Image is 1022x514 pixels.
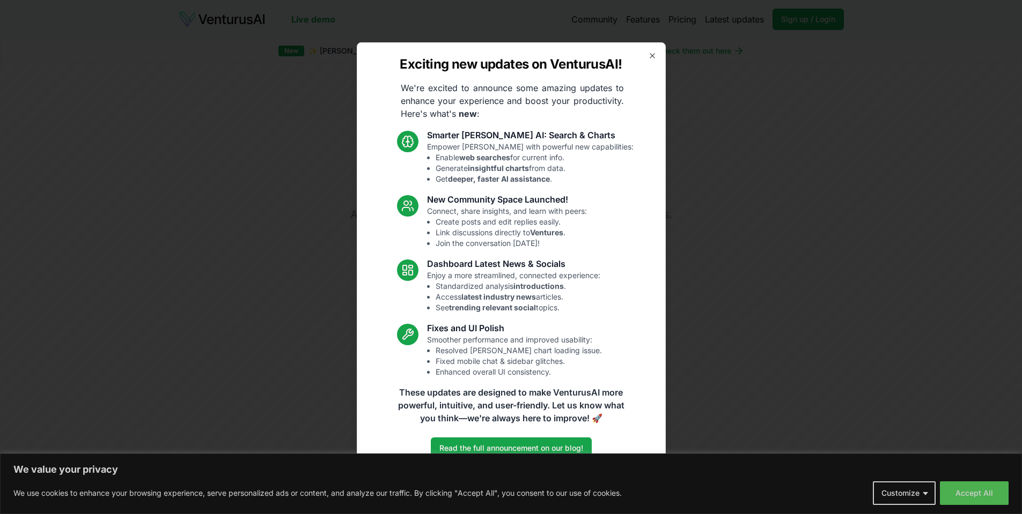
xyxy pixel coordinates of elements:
[427,270,600,313] p: Enjoy a more streamlined, connected experience:
[436,356,602,367] li: Fixed mobile chat & sidebar glitches.
[436,163,634,174] li: Generate from data.
[436,174,634,184] li: Get .
[436,152,634,163] li: Enable for current info.
[449,303,536,312] strong: trending relevant social
[400,56,622,73] h2: Exciting new updates on VenturusAI!
[530,228,563,237] strong: Ventures
[427,193,587,206] h3: New Community Space Launched!
[436,281,600,292] li: Standardized analysis .
[436,292,600,302] li: Access articles.
[427,334,602,377] p: Smoother performance and improved usability:
[427,257,600,270] h3: Dashboard Latest News & Socials
[448,174,550,183] strong: deeper, faster AI assistance
[436,238,587,249] li: Join the conversation [DATE]!
[436,227,587,238] li: Link discussions directly to .
[431,437,592,459] a: Read the full announcement on our blog!
[459,153,510,162] strong: web searches
[427,206,587,249] p: Connect, share insights, and learn with peers:
[459,108,477,119] strong: new
[436,367,602,377] li: Enhanced overall UI consistency.
[436,217,587,227] li: Create posts and edit replies easily.
[461,292,536,301] strong: latest industry news
[391,386,631,424] p: These updates are designed to make VenturusAI more powerful, intuitive, and user-friendly. Let us...
[392,81,633,120] p: We're excited to announce some amazing updates to enhance your experience and boost your producti...
[427,141,634,184] p: Empower [PERSON_NAME] with powerful new capabilities:
[513,281,564,290] strong: introductions
[436,302,600,313] li: See topics.
[427,129,634,141] h3: Smarter [PERSON_NAME] AI: Search & Charts
[436,345,602,356] li: Resolved [PERSON_NAME] chart loading issue.
[427,322,602,334] h3: Fixes and UI Polish
[468,163,529,173] strong: insightful charts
